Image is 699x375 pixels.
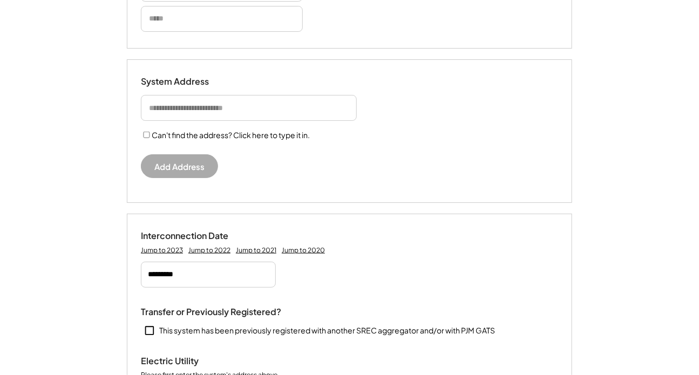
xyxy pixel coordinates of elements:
[152,130,310,140] label: Can't find the address? Click here to type it in.
[159,325,495,336] div: This system has been previously registered with another SREC aggregator and/or with PJM GATS
[282,246,325,255] div: Jump to 2020
[141,306,281,318] div: Transfer or Previously Registered?
[141,246,183,255] div: Jump to 2023
[141,76,249,87] div: System Address
[141,230,249,242] div: Interconnection Date
[141,154,218,178] button: Add Address
[188,246,230,255] div: Jump to 2022
[141,356,249,367] div: Electric Utility
[236,246,276,255] div: Jump to 2021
